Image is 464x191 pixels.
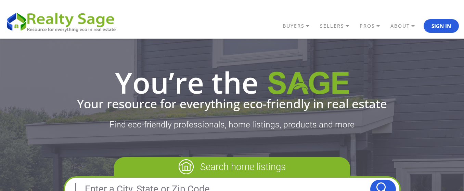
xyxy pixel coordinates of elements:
img: Realty Sage [268,71,349,97]
h1: You’re the [5,68,459,97]
a: PROS [358,20,389,32]
a: BUYERS [281,20,318,32]
img: REALTY SAGE [5,10,121,33]
button: Sign In [424,19,459,33]
p: Find eco-friendly professionals, home listings, products and more [5,120,459,130]
a: SELLERS [318,20,358,32]
p: Search home listings [114,157,350,176]
div: Your resource for everything eco-friendly in real estate [5,98,459,110]
a: ABOUT [389,20,424,32]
